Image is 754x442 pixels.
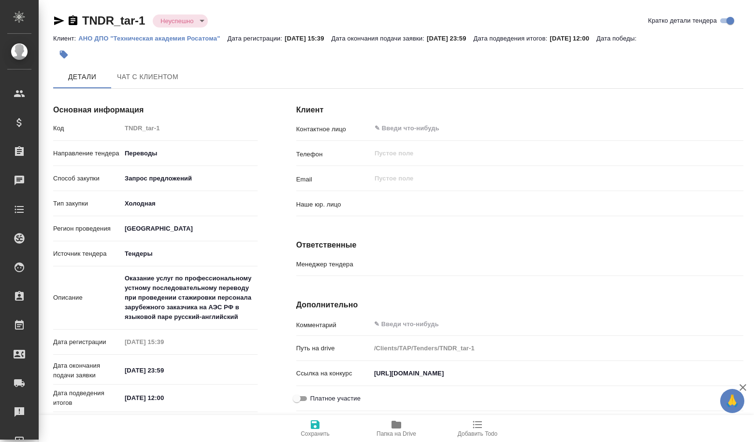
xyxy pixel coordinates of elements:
button: Неуспешно [158,17,196,25]
p: [DATE] 23:59 [427,35,474,42]
button: Сохранить [275,415,356,442]
p: Дата регистрации: [228,35,285,42]
span: Добавить Todo [458,430,497,437]
span: Папка на Drive [377,430,416,437]
div: [GEOGRAPHIC_DATA] [121,221,258,237]
input: Пустое поле [371,341,743,355]
input: Пустое поле [121,121,258,135]
input: ✎ Введи что-нибудь [371,366,743,380]
span: Сохранить [301,430,330,437]
button: Скопировать ссылку [67,15,79,27]
button: Скопировать ссылку для ЯМессенджера [53,15,65,27]
p: Источник тендера [53,249,121,259]
span: Детали [59,71,105,83]
p: Менеджер тендера [296,260,371,269]
input: ✎ Введи что-нибудь [121,391,206,405]
input: ✎ Введи что-нибудь [121,363,206,377]
div: Запрос предложений [121,170,258,187]
button: Open [738,127,740,129]
button: Добавить Todo [437,415,518,442]
p: Ссылка на конкурс [296,369,371,378]
div: Холодная [121,195,258,212]
div: Переводы [121,145,258,162]
p: Дата окончания подачи заявки: [332,35,427,42]
p: Дата победы: [596,35,639,42]
div: Неуспешно [153,14,208,28]
button: Open [738,203,740,205]
input: ✎ Введи что-нибудь [374,123,708,134]
p: АНО ДПО "Техническая академия Росатома" [78,35,227,42]
button: Папка на Drive [356,415,437,442]
textarea: Оказание услуг по профессиональному устному последовательному переводу при проведении стажировки ... [121,270,258,325]
p: Дата регистрации [53,337,121,347]
p: Описание [53,293,121,303]
h4: Ответственные [296,239,743,251]
a: АНО ДПО "Техническая академия Росатома" [78,34,227,42]
p: Клиент: [53,35,78,42]
button: Open [738,262,740,264]
input: Пустое поле [374,148,721,159]
a: TNDR_tar-1 [82,14,145,27]
div: [GEOGRAPHIC_DATA] [121,246,258,262]
p: Телефон [296,150,371,159]
span: Платное участие [310,394,361,403]
p: Дата подведения итогов: [474,35,550,42]
h4: Клиент [296,104,743,116]
span: Кратко детали тендера [648,16,717,26]
p: Комментарий [296,320,371,330]
h4: Основная информация [53,104,258,116]
p: Способ закупки [53,174,121,183]
p: Код [53,124,121,133]
p: Тип закупки [53,199,121,208]
button: Добавить тэг [53,44,74,65]
p: [DATE] 12:00 [550,35,596,42]
p: Наше юр. лицо [296,200,371,209]
p: [DATE] 15:39 [285,35,332,42]
p: Email [296,175,371,184]
span: Чат с клиентом [117,71,178,83]
button: 🙏 [720,389,744,413]
span: 🙏 [724,391,740,411]
p: Дата окончания подачи заявки [53,361,121,380]
input: Пустое поле [374,173,721,184]
p: Направление тендера [53,149,121,158]
h4: Дополнительно [296,299,743,311]
p: Путь на drive [296,344,371,353]
p: Дата подведения итогов [53,388,121,408]
p: Регион проведения [53,224,121,234]
input: Пустое поле [121,335,206,349]
p: Контактное лицо [296,124,371,134]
